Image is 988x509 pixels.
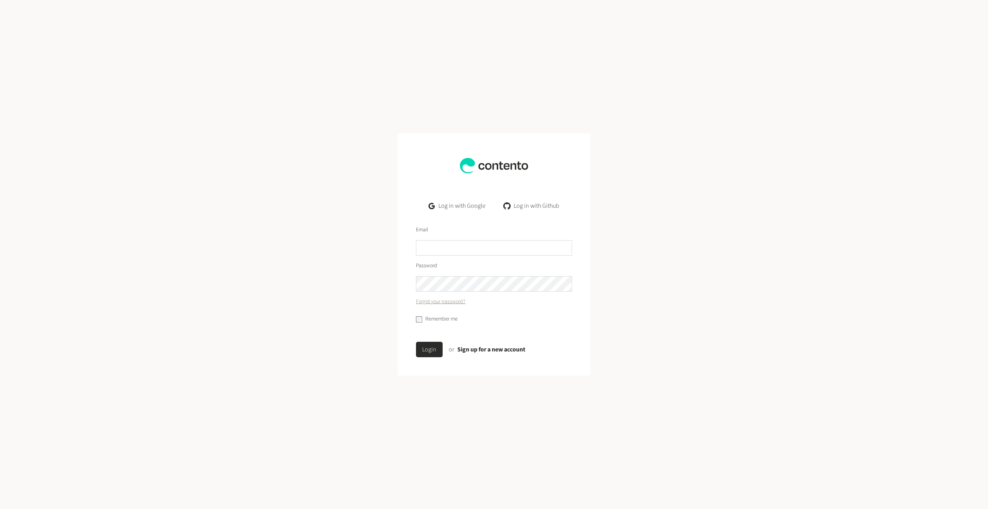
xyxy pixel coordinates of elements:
a: Forgot your password? [416,298,465,306]
button: Login [416,342,443,357]
a: Log in with Github [498,198,565,214]
span: or [449,345,454,354]
a: Log in with Google [423,198,492,214]
label: Password [416,262,437,270]
label: Remember me [425,315,458,323]
a: Sign up for a new account [457,345,525,354]
label: Email [416,226,428,234]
